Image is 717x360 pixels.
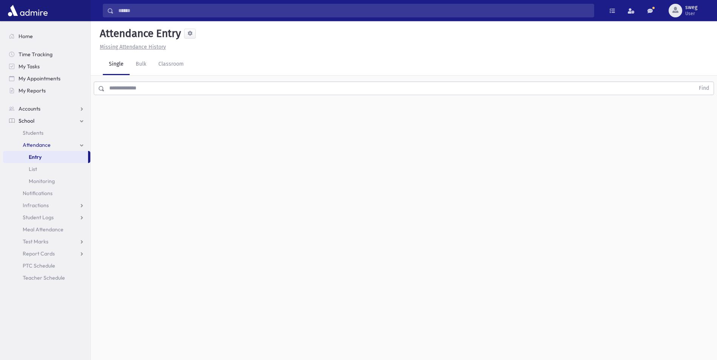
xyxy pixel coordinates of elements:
span: Meal Attendance [23,226,63,233]
span: Teacher Schedule [23,274,65,281]
span: My Tasks [19,63,40,70]
a: Monitoring [3,175,90,187]
a: Teacher Schedule [3,272,90,284]
span: Notifications [23,190,53,197]
span: Report Cards [23,250,55,257]
img: AdmirePro [6,3,50,18]
a: Meal Attendance [3,223,90,235]
a: My Reports [3,85,90,97]
span: Time Tracking [19,51,53,58]
a: Time Tracking [3,48,90,60]
a: List [3,163,90,175]
span: Test Marks [23,238,48,245]
span: My Reports [19,87,46,94]
a: Missing Attendance History [97,44,166,50]
u: Missing Attendance History [100,44,166,50]
span: Home [19,33,33,40]
span: List [29,166,37,172]
span: PTC Schedule [23,262,55,269]
span: sweg [685,5,697,11]
span: Students [23,129,43,136]
span: School [19,117,34,124]
a: Attendance [3,139,90,151]
a: My Appointments [3,72,90,85]
span: Monitoring [29,178,55,185]
h5: Attendance Entry [97,27,181,40]
input: Search [114,4,594,17]
a: My Tasks [3,60,90,72]
span: Entry [29,154,42,160]
a: Bulk [130,54,152,75]
a: Infractions [3,199,90,211]
span: My Appointments [19,75,60,82]
span: Attendance [23,142,51,148]
a: Test Marks [3,235,90,248]
a: PTC Schedule [3,260,90,272]
a: Students [3,127,90,139]
a: Entry [3,151,88,163]
span: Infractions [23,202,49,209]
a: Accounts [3,103,90,115]
button: Find [694,82,714,95]
a: Single [103,54,130,75]
a: Report Cards [3,248,90,260]
span: Student Logs [23,214,54,221]
a: Home [3,30,90,42]
a: Notifications [3,187,90,199]
a: Classroom [152,54,190,75]
span: User [685,11,697,17]
a: Student Logs [3,211,90,223]
span: Accounts [19,105,40,112]
a: School [3,115,90,127]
